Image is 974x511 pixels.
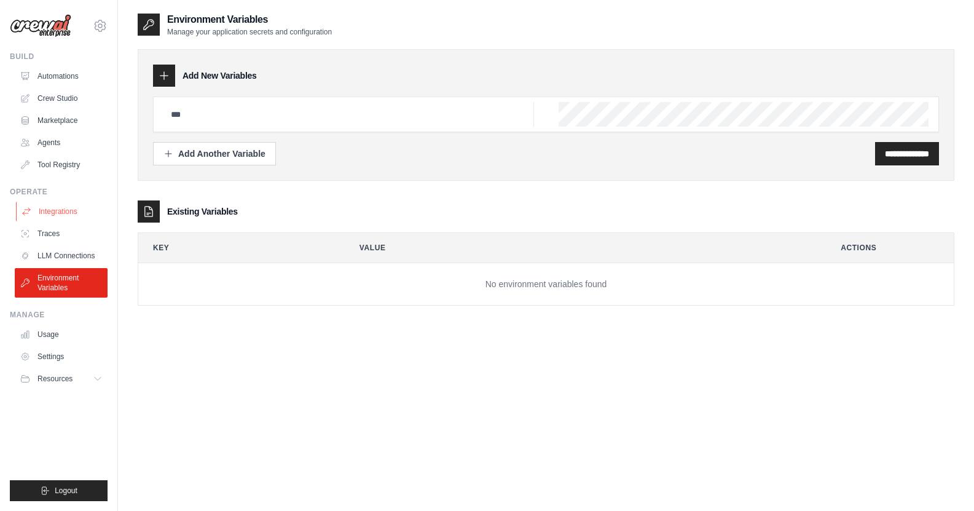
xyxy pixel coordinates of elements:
a: Crew Studio [15,89,108,108]
th: Actions [826,233,954,263]
h3: Add New Variables [183,69,257,82]
h3: Existing Variables [167,205,238,218]
div: Manage [10,310,108,320]
span: Resources [37,374,73,384]
a: Integrations [16,202,109,221]
img: Logo [10,14,71,38]
th: Key [138,233,335,263]
a: Agents [15,133,108,153]
span: Logout [55,486,77,496]
a: Environment Variables [15,268,108,298]
div: Add Another Variable [163,148,265,160]
button: Resources [15,369,108,389]
p: Manage your application secrets and configuration [167,27,332,37]
a: Tool Registry [15,155,108,175]
a: Automations [15,66,108,86]
div: Build [10,52,108,61]
button: Logout [10,480,108,501]
a: LLM Connections [15,246,108,266]
button: Add Another Variable [153,142,276,165]
a: Marketplace [15,111,108,130]
div: Operate [10,187,108,197]
a: Settings [15,347,108,366]
th: Value [345,233,816,263]
td: No environment variables found [138,263,954,306]
a: Usage [15,325,108,344]
a: Traces [15,224,108,244]
h2: Environment Variables [167,12,332,27]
